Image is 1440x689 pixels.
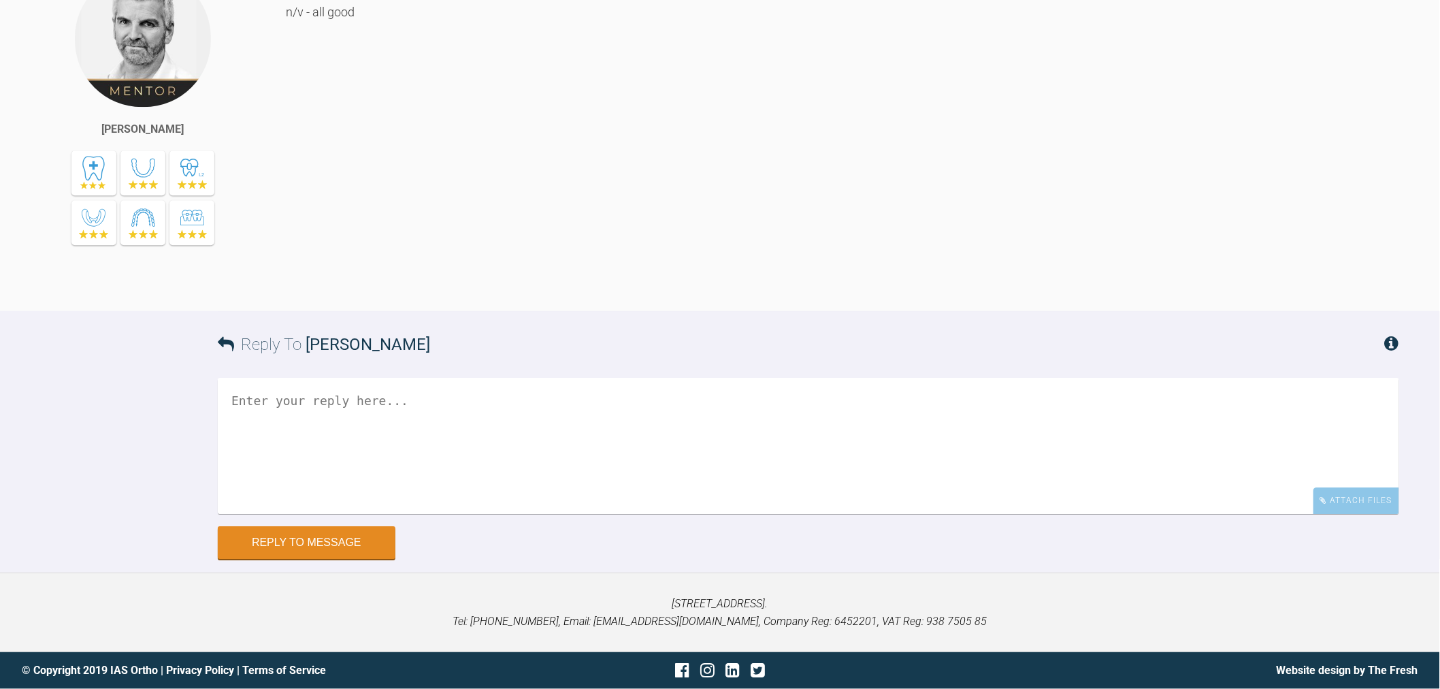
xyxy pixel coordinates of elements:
[306,335,430,354] span: [PERSON_NAME]
[218,332,430,357] h3: Reply To
[102,121,184,138] div: [PERSON_NAME]
[1313,487,1399,514] div: Attach Files
[22,662,487,679] div: © Copyright 2019 IAS Ortho | |
[166,664,234,677] a: Privacy Policy
[218,526,395,559] button: Reply to Message
[22,595,1418,630] p: [STREET_ADDRESS]. Tel: [PHONE_NUMBER], Email: [EMAIL_ADDRESS][DOMAIN_NAME], Company Reg: 6452201,...
[1277,664,1418,677] a: Website design by The Fresh
[242,664,326,677] a: Terms of Service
